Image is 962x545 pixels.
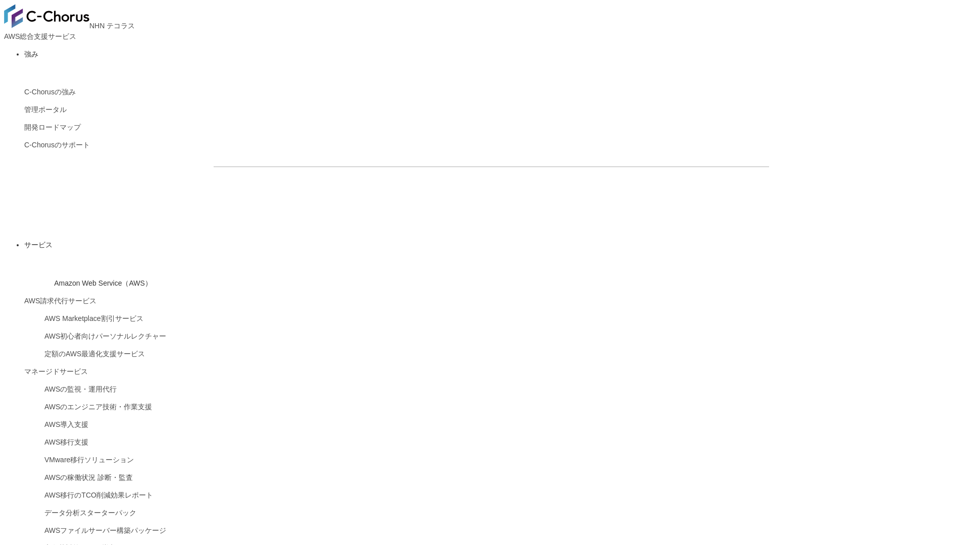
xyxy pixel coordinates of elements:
[325,183,486,207] a: 資料を請求する
[44,526,166,534] a: AWSファイルサーバー構築パッケージ
[24,49,958,60] p: 強み
[54,279,152,287] span: Amazon Web Service（AWS）
[4,4,89,28] img: AWS総合支援サービス C-Chorus
[24,297,96,305] a: AWS請求代行サービス
[641,193,649,197] img: 矢印
[24,257,53,286] img: Amazon Web Service（AWS）
[24,88,76,96] a: C-Chorusの強み
[4,22,135,40] a: AWS総合支援サービス C-ChorusNHN テコラスAWS総合支援サービス
[24,105,67,114] a: 管理ポータル
[44,456,134,464] a: VMware移行ソリューション
[44,491,153,499] a: AWS移行のTCO削減効果レポート
[44,420,88,428] a: AWS導入支援
[44,350,145,358] a: 定額のAWS最適化支援サービス
[24,123,81,131] a: 開発ロードマップ
[44,385,117,393] a: AWSの監視・運用代行
[44,438,88,446] a: AWS移行支援
[24,367,88,375] a: マネージドサービス
[44,314,143,322] a: AWS Marketplace割引サービス
[44,332,166,340] a: AWS初心者向けパーソナルレクチャー
[470,193,478,197] img: 矢印
[44,403,152,411] a: AWSのエンジニア技術・作業支援
[44,509,136,517] a: データ分析スターターパック
[44,473,133,481] a: AWSの稼働状況 診断・監査
[24,141,90,149] a: C-Chorusのサポート
[496,183,658,207] a: まずは相談する
[24,240,958,250] p: サービス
